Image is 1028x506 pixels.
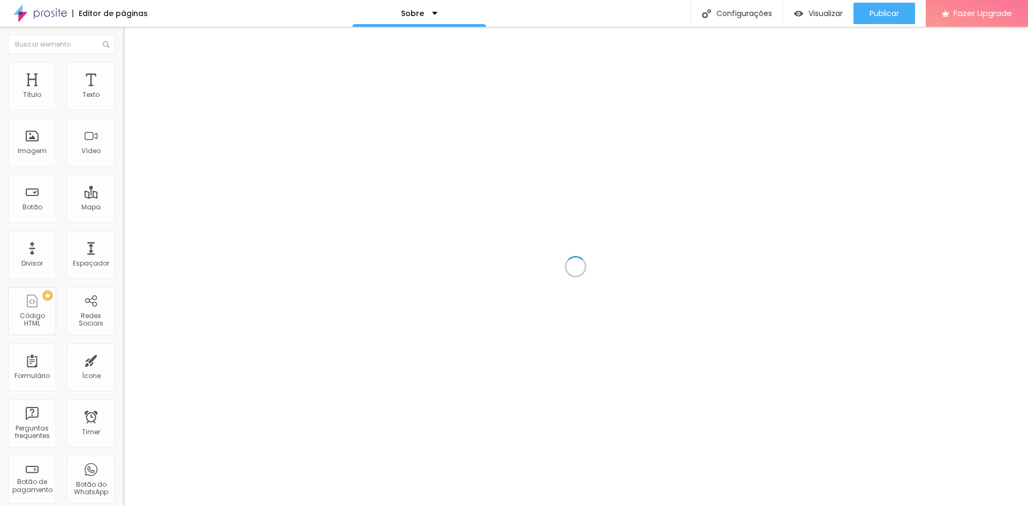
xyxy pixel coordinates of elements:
[70,481,112,496] div: Botão do WhatsApp
[11,478,53,494] div: Botão de pagamento
[954,9,1012,18] span: Fazer Upgrade
[794,9,803,18] img: view-1.svg
[22,203,42,211] div: Botão
[11,312,53,328] div: Código HTML
[70,312,112,328] div: Redes Sociais
[870,9,899,18] span: Publicar
[81,203,101,211] div: Mapa
[82,428,100,436] div: Timer
[72,10,148,17] div: Editor de páginas
[21,260,43,267] div: Divisor
[18,147,47,155] div: Imagem
[808,9,843,18] span: Visualizar
[103,41,109,48] img: Icone
[11,425,53,440] div: Perguntas frequentes
[82,91,100,99] div: Texto
[783,3,853,24] button: Visualizar
[702,9,711,18] img: Icone
[853,3,915,24] button: Publicar
[82,372,101,380] div: Ícone
[81,147,101,155] div: Vídeo
[8,35,115,54] input: Buscar elemento
[401,10,424,17] p: Sobre
[14,372,50,380] div: Formulário
[73,260,109,267] div: Espaçador
[23,91,41,99] div: Título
